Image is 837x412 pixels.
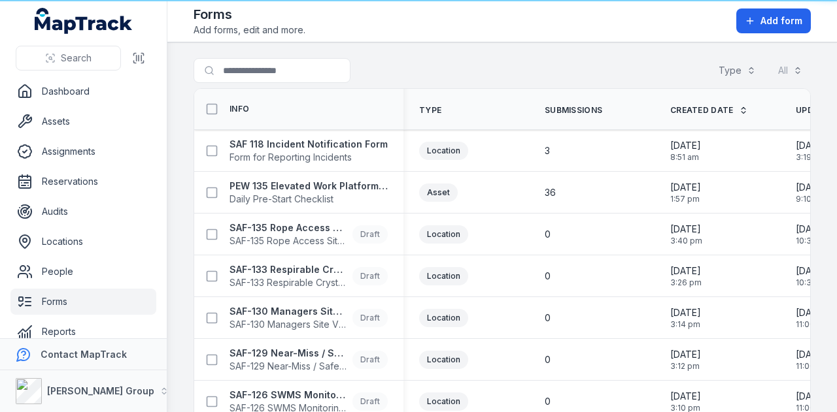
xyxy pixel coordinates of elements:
[230,180,388,206] a: PEW 135 Elevated Work Platform Daily Pre-Start ChecklistDaily Pre-Start Checklist
[796,181,827,204] time: 11/08/2025, 9:10:16 am
[670,194,701,204] span: 1:57 pm
[230,318,347,331] span: SAF-130 Managers Site Visit Report
[796,181,827,194] span: [DATE]
[16,46,121,71] button: Search
[796,139,827,152] span: [DATE]
[194,24,305,37] span: Add forms, edit and more.
[670,236,702,246] span: 3:40 pm
[710,58,764,83] button: Type
[230,221,388,247] a: SAF-135 Rope Access Site InspectionSAF-135 Rope Access Site InspectionDraft
[230,193,388,206] span: Daily Pre-Start Checklist
[10,138,156,165] a: Assignments
[230,263,347,276] strong: SAF-133 Respirable Crystalline Silica Site Inspection Checklist
[10,229,156,255] a: Locations
[796,348,828,372] time: 24/06/2025, 11:00:40 am
[670,264,702,288] time: 02/06/2025, 3:26:04 pm
[760,14,802,27] span: Add form
[796,361,828,372] span: 11:00 am
[670,306,701,330] time: 02/06/2025, 3:14:27 pm
[10,289,156,315] a: Forms
[796,264,830,288] time: 24/06/2025, 10:36:26 am
[47,385,154,396] strong: [PERSON_NAME] Group
[796,348,828,361] span: [DATE]
[230,234,347,247] span: SAF-135 Rope Access Site Inspection
[545,353,551,366] span: 0
[419,183,458,202] div: Asset
[10,108,156,135] a: Assets
[419,392,468,411] div: Location
[670,181,701,204] time: 23/07/2025, 1:57:27 pm
[419,351,468,369] div: Location
[770,58,811,83] button: All
[230,347,347,360] strong: SAF-129 Near-Miss / Safety / Environmental Concern Notification Form V1.0
[230,138,388,164] a: SAF 118 Incident Notification FormForm for Reporting Incidents
[670,264,702,277] span: [DATE]
[670,139,701,163] time: 14/08/2025, 8:51:45 am
[230,305,347,318] strong: SAF-130 Managers Site Visit Report
[796,264,830,277] span: [DATE]
[419,105,441,116] span: Type
[670,348,701,372] time: 02/06/2025, 3:12:08 pm
[10,319,156,345] a: Reports
[230,305,388,331] a: SAF-130 Managers Site Visit ReportSAF-130 Managers Site Visit ReportDraft
[670,306,701,319] span: [DATE]
[670,277,702,288] span: 3:26 pm
[545,270,551,283] span: 0
[670,105,748,116] a: Created Date
[194,5,305,24] h2: Forms
[10,259,156,285] a: People
[230,388,347,402] strong: SAF-126 SWMS Monitoring Record
[230,347,388,373] a: SAF-129 Near-Miss / Safety / Environmental Concern Notification Form V1.0SAF-129 Near-Miss / Safe...
[419,309,468,327] div: Location
[796,194,827,204] span: 9:10 am
[796,152,827,163] span: 3:19 pm
[545,311,551,325] span: 0
[419,267,468,285] div: Location
[670,361,701,372] span: 3:12 pm
[545,186,556,199] span: 36
[352,309,388,327] div: Draft
[670,139,701,152] span: [DATE]
[796,223,830,246] time: 24/06/2025, 10:38:01 am
[230,138,388,151] strong: SAF 118 Incident Notification Form
[61,52,92,65] span: Search
[796,319,828,330] span: 11:00 am
[352,392,388,411] div: Draft
[352,225,388,244] div: Draft
[41,349,127,360] strong: Contact MapTrack
[796,306,828,330] time: 24/06/2025, 11:00:29 am
[670,319,701,330] span: 3:14 pm
[796,236,830,246] span: 10:38 am
[545,144,550,157] span: 3
[796,390,828,403] span: [DATE]
[736,8,811,33] button: Add form
[419,142,468,160] div: Location
[796,139,827,163] time: 14/08/2025, 3:19:39 pm
[230,151,388,164] span: Form for Reporting Incidents
[545,395,551,408] span: 0
[352,351,388,369] div: Draft
[670,390,701,403] span: [DATE]
[670,223,702,236] span: [DATE]
[419,225,468,244] div: Location
[545,105,602,116] span: Submissions
[10,168,156,195] a: Reservations
[796,223,830,236] span: [DATE]
[670,348,701,361] span: [DATE]
[796,306,828,319] span: [DATE]
[670,105,734,116] span: Created Date
[230,221,347,234] strong: SAF-135 Rope Access Site Inspection
[230,180,388,193] strong: PEW 135 Elevated Work Platform Daily Pre-Start Checklist
[670,223,702,246] time: 02/06/2025, 3:40:39 pm
[230,263,388,289] a: SAF-133 Respirable Crystalline Silica Site Inspection ChecklistSAF-133 Respirable Crystalline Sil...
[670,152,701,163] span: 8:51 am
[35,8,133,34] a: MapTrack
[352,267,388,285] div: Draft
[230,276,347,289] span: SAF-133 Respirable Crystalline Silica Site Inspection Checklist
[670,181,701,194] span: [DATE]
[545,228,551,241] span: 0
[796,277,830,288] span: 10:36 am
[10,78,156,104] a: Dashboard
[10,198,156,225] a: Audits
[230,104,249,114] span: Info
